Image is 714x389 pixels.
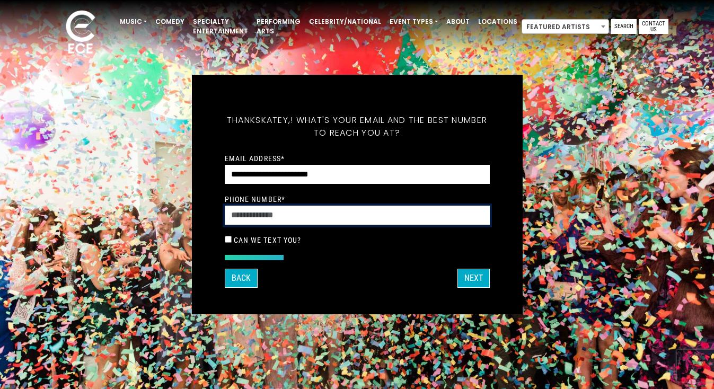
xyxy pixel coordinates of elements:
a: About [442,13,474,31]
a: Contact Us [639,19,668,34]
h5: Thanks ! What's your email and the best number to reach you at? [225,101,490,152]
label: Email Address [225,154,285,163]
a: Celebrity/National [305,13,385,31]
label: Phone Number [225,194,286,204]
a: Search [611,19,637,34]
a: Specialty Entertainment [189,13,252,40]
span: Featured Artists [522,19,609,34]
button: Back [225,269,258,288]
a: Comedy [151,13,189,31]
a: Music [116,13,151,31]
a: Locations [474,13,522,31]
span: katey, [261,114,291,126]
img: ece_new_logo_whitev2-1.png [54,7,107,59]
a: Performing Arts [252,13,305,40]
button: Next [457,269,490,288]
label: Can we text you? [234,235,302,245]
span: Featured Artists [522,20,609,34]
a: Event Types [385,13,442,31]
